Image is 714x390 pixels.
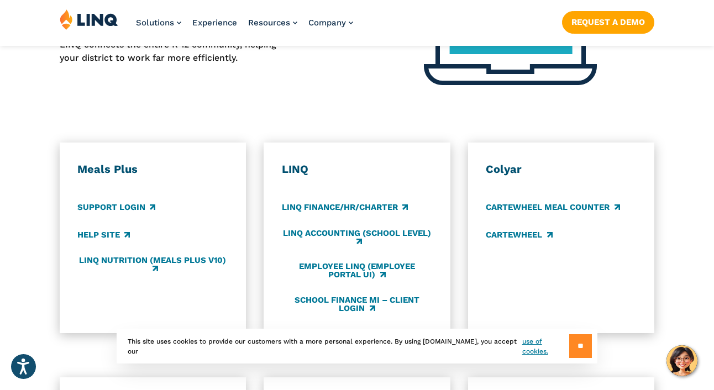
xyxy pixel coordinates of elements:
div: This site uses cookies to provide our customers with a more personal experience. By using [DOMAIN... [117,329,597,363]
a: Support Login [77,202,155,214]
a: CARTEWHEEL Meal Counter [486,202,620,214]
a: LINQ Nutrition (Meals Plus v10) [77,256,228,274]
h3: LINQ [282,162,433,177]
span: Resources [248,18,290,28]
a: Request a Demo [562,11,654,33]
h3: Colyar [486,162,637,177]
span: Solutions [136,18,174,28]
a: Experience [192,18,237,28]
nav: Primary Navigation [136,9,353,45]
a: Solutions [136,18,181,28]
a: Resources [248,18,297,28]
span: Company [308,18,346,28]
a: CARTEWHEEL [486,229,552,241]
p: LINQ connects the entire K‑12 community, helping your district to work far more efficiently. [60,38,297,65]
a: School Finance MI – Client Login [282,295,433,313]
a: LINQ Finance/HR/Charter [282,202,408,214]
h3: Meals Plus [77,162,228,177]
nav: Button Navigation [562,9,654,33]
a: LINQ Accounting (school level) [282,229,433,247]
a: use of cookies. [522,336,569,356]
button: Hello, have a question? Let’s chat. [666,345,697,376]
a: Help Site [77,229,130,241]
a: Company [308,18,353,28]
img: LINQ | K‑12 Software [60,9,118,30]
a: Employee LINQ (Employee Portal UI) [282,262,433,280]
